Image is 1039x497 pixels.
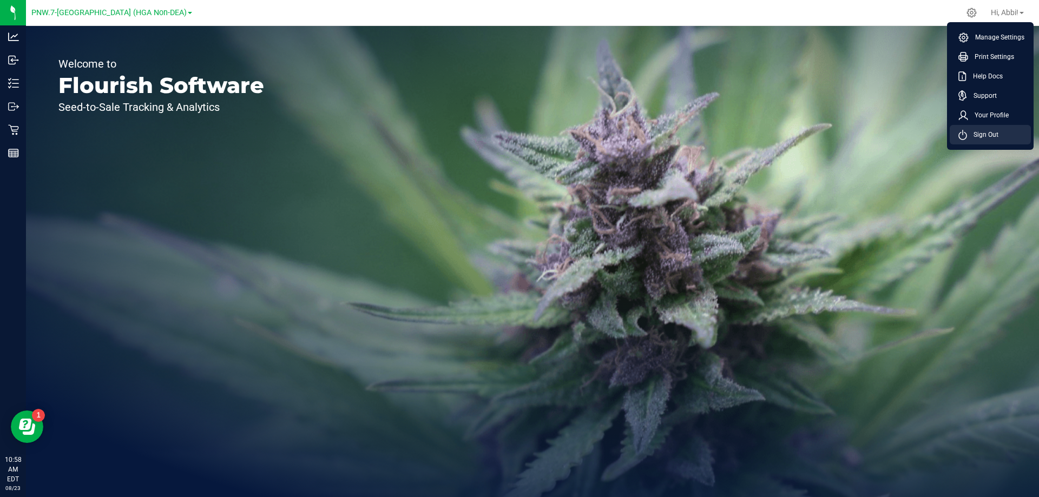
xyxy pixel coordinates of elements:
a: Help Docs [958,71,1027,82]
a: Support [958,90,1027,101]
span: Support [967,90,997,101]
span: Print Settings [968,51,1014,62]
div: Manage settings [965,8,978,18]
span: PNW.7-[GEOGRAPHIC_DATA] (HGA Non-DEA) [31,8,187,17]
span: Your Profile [968,110,1009,121]
p: Welcome to [58,58,264,69]
p: Seed-to-Sale Tracking & Analytics [58,102,264,112]
p: Flourish Software [58,75,264,96]
span: Hi, Abbi! [991,8,1018,17]
inline-svg: Inbound [8,55,19,65]
inline-svg: Retail [8,124,19,135]
span: Help Docs [966,71,1003,82]
span: Sign Out [967,129,998,140]
p: 10:58 AM EDT [5,455,21,484]
inline-svg: Inventory [8,78,19,89]
inline-svg: Analytics [8,31,19,42]
span: Manage Settings [969,32,1024,43]
iframe: Resource center unread badge [32,409,45,422]
li: Sign Out [950,125,1031,144]
iframe: Resource center [11,410,43,443]
inline-svg: Reports [8,148,19,158]
inline-svg: Outbound [8,101,19,112]
p: 08/23 [5,484,21,492]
